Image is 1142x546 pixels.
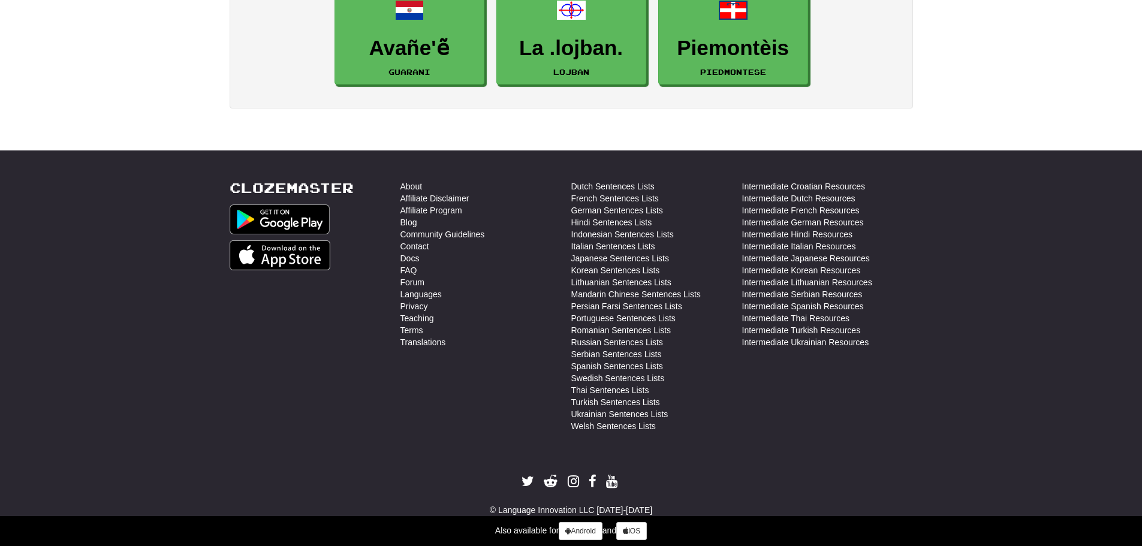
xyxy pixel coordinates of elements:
small: Piedmontese [700,68,766,76]
a: iOS [616,522,647,540]
a: Intermediate Turkish Resources [742,324,861,336]
small: Lojban [553,68,589,76]
a: Intermediate German Resources [742,216,864,228]
a: Intermediate Lithuanian Resources [742,276,872,288]
a: Mandarin Chinese Sentences Lists [571,288,701,300]
a: Intermediate Spanish Resources [742,300,864,312]
a: Spanish Sentences Lists [571,360,663,372]
a: Community Guidelines [400,228,485,240]
a: Welsh Sentences Lists [571,420,656,432]
a: Clozemaster [230,180,354,195]
h3: Avañe'ẽ [341,37,478,60]
img: Get it on Google Play [230,204,330,234]
a: Privacy [400,300,428,312]
a: Intermediate French Resources [742,204,860,216]
a: Intermediate Japanese Resources [742,252,870,264]
a: Swedish Sentences Lists [571,372,665,384]
a: Intermediate Korean Resources [742,264,861,276]
h3: Piemontèis [665,37,801,60]
a: Affiliate Program [400,204,462,216]
div: © Language Innovation LLC [DATE]-[DATE] [230,504,913,516]
a: Teaching [400,312,434,324]
h3: La .lojban. [503,37,640,60]
a: Contact [400,240,429,252]
small: Guarani [388,68,430,76]
a: Romanian Sentences Lists [571,324,671,336]
a: Hindi Sentences Lists [571,216,652,228]
a: Turkish Sentences Lists [571,396,660,408]
a: Serbian Sentences Lists [571,348,662,360]
a: Android [559,522,602,540]
a: Languages [400,288,442,300]
a: Affiliate Disclaimer [400,192,469,204]
a: Persian Farsi Sentences Lists [571,300,682,312]
a: Intermediate Ukrainian Resources [742,336,869,348]
a: Forum [400,276,424,288]
a: Intermediate Hindi Resources [742,228,852,240]
a: Thai Sentences Lists [571,384,649,396]
a: Intermediate Serbian Resources [742,288,863,300]
a: FAQ [400,264,417,276]
img: Get it on App Store [230,240,331,270]
a: Ukrainian Sentences Lists [571,408,668,420]
a: French Sentences Lists [571,192,659,204]
a: Intermediate Croatian Resources [742,180,865,192]
a: Dutch Sentences Lists [571,180,655,192]
a: Translations [400,336,446,348]
a: Indonesian Sentences Lists [571,228,674,240]
a: Japanese Sentences Lists [571,252,669,264]
a: Intermediate Dutch Resources [742,192,855,204]
a: Russian Sentences Lists [571,336,663,348]
a: Docs [400,252,420,264]
a: Lithuanian Sentences Lists [571,276,671,288]
a: Intermediate Italian Resources [742,240,856,252]
a: About [400,180,423,192]
a: Intermediate Thai Resources [742,312,850,324]
a: Italian Sentences Lists [571,240,655,252]
a: Blog [400,216,417,228]
a: Portuguese Sentences Lists [571,312,676,324]
a: German Sentences Lists [571,204,663,216]
a: Terms [400,324,423,336]
a: Korean Sentences Lists [571,264,660,276]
